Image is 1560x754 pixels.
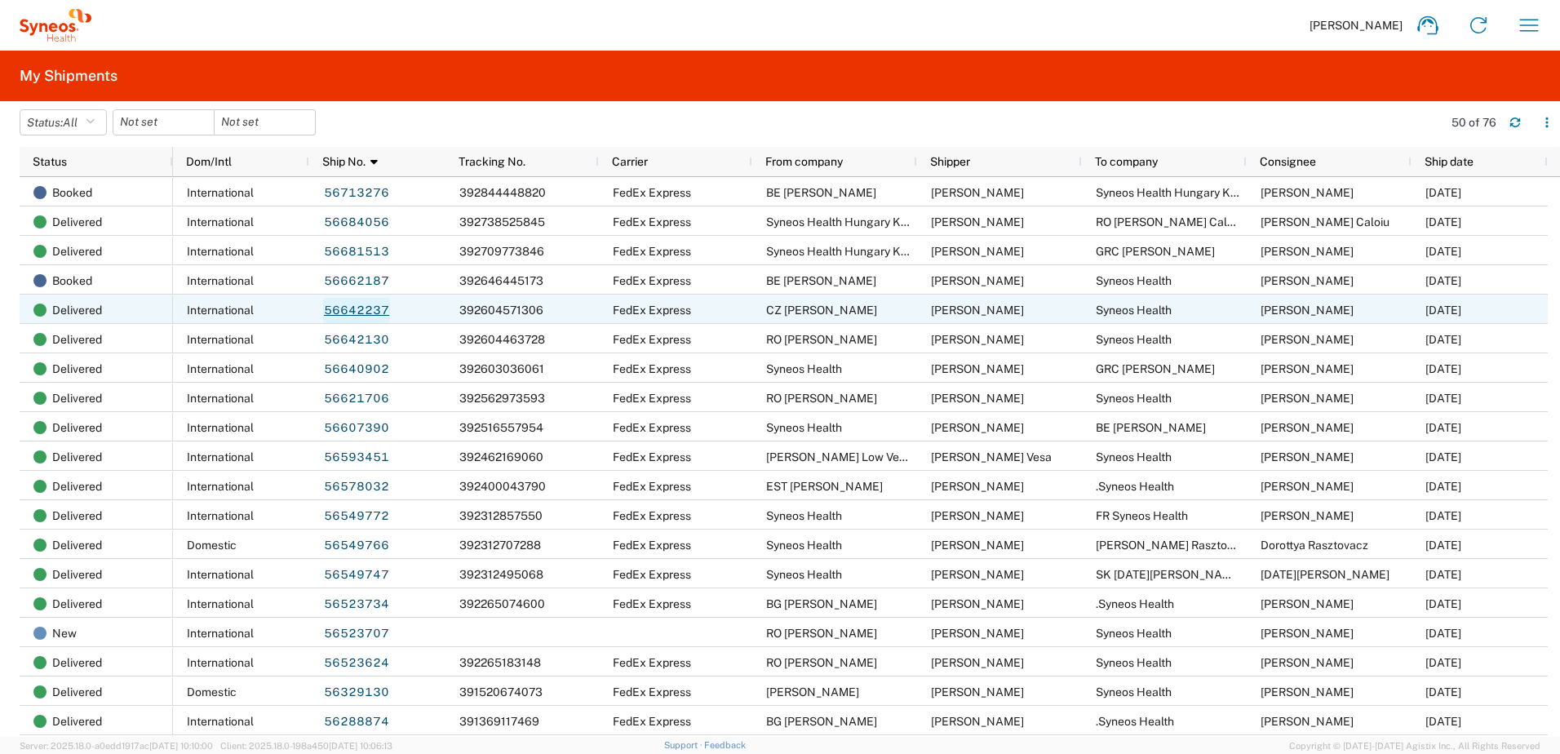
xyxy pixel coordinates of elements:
[1425,421,1461,434] span: 08/27/2025
[187,274,254,287] span: International
[1096,568,1243,581] span: SK Lucia Szalay
[186,155,232,168] span: Dom/Intl
[52,413,102,442] span: Delivered
[1096,362,1215,375] span: GRC Depy Alagantaki
[323,415,390,441] a: 56607390
[931,304,1024,317] span: Natalia Copova
[766,304,877,317] span: CZ Natalia Copova
[613,656,691,669] span: FedEx Express
[613,685,691,699] span: FedEx Express
[766,274,876,287] span: BE Cinzia Simone
[766,597,877,610] span: BG Veronika Vutova
[1096,597,1174,610] span: .Syneos Health
[323,562,390,588] a: 56549747
[766,509,842,522] span: Syneos Health
[613,421,691,434] span: FedEx Express
[931,656,1024,669] span: Madalina Anghel
[1261,421,1354,434] span: Nathalie Declerck
[52,619,77,648] span: New
[1261,392,1354,405] span: Zsolt Varga
[52,560,102,589] span: Delivered
[613,568,691,581] span: FedEx Express
[323,621,390,647] a: 56523707
[459,421,543,434] span: 392516557954
[187,392,254,405] span: International
[323,592,390,618] a: 56523734
[1425,155,1474,168] span: Ship date
[931,597,1024,610] span: Veronika Vutova
[1425,215,1461,228] span: 09/03/2025
[766,450,911,463] span: RO Delia Low Vesa
[613,539,691,552] span: FedEx Express
[459,274,543,287] span: 392646445173
[1425,274,1461,287] span: 09/02/2025
[1261,627,1354,640] span: Zsolt Varga
[187,656,254,669] span: International
[613,450,691,463] span: FedEx Express
[459,362,544,375] span: 392603036061
[322,155,366,168] span: Ship No.
[931,539,1024,552] span: Zsolt Varga
[459,155,525,168] span: Tracking No.
[1261,656,1354,669] span: Zsolt Varga
[1425,450,1461,463] span: 08/29/2025
[20,109,107,135] button: Status:All
[766,568,842,581] span: Syneos Health
[1261,333,1354,346] span: Zsolt Varga
[1096,450,1172,463] span: Syneos Health
[766,627,877,640] span: RO Madalina Anghel
[459,392,545,405] span: 392562973593
[52,266,92,295] span: Booked
[1096,215,1243,228] span: RO Camelia Caloiu
[187,421,254,434] span: International
[187,568,254,581] span: International
[1096,685,1172,699] span: Syneos Health
[187,215,254,228] span: International
[52,442,102,472] span: Delivered
[323,268,390,295] a: 56662187
[766,215,912,228] span: Syneos Health Hungary Kft.
[931,392,1024,405] span: Andreea Buri
[459,656,541,669] span: 392265183148
[931,333,1024,346] span: Diana Vinulescu
[1096,392,1172,405] span: Syneos Health
[52,237,102,266] span: Delivered
[766,245,912,258] span: Syneos Health Hungary Kft.
[52,677,102,707] span: Delivered
[459,715,539,728] span: 391369117469
[1425,245,1461,258] span: 09/01/2025
[149,741,213,751] span: [DATE] 10:10:00
[1261,480,1354,493] span: Zsolt Varga
[459,509,543,522] span: 392312857550
[1425,480,1461,493] span: 08/26/2025
[1425,304,1461,317] span: 08/29/2025
[1289,738,1540,753] span: Copyright © [DATE]-[DATE] Agistix Inc., All Rights Reserved
[931,627,1024,640] span: Madalina Anghel
[766,480,883,493] span: EST Kristiina Lass
[613,392,691,405] span: FedEx Express
[931,274,1024,287] span: Cinzia Simone
[1261,685,1354,699] span: Zsolt Varga
[1096,245,1215,258] span: GRC Maria Polyxeni Grigoropoulou
[664,740,705,750] a: Support
[1096,274,1172,287] span: Syneos Health
[931,215,1024,228] span: Zsolt Varga
[459,215,545,228] span: 392738525845
[1096,509,1188,522] span: FR Syneos Health
[766,362,842,375] span: Syneos Health
[1261,509,1354,522] span: Javad GHASEMI
[215,110,315,135] input: Not set
[1260,155,1316,168] span: Consignee
[766,186,876,199] span: BE Laetitia DEULIN
[613,245,691,258] span: FedEx Express
[187,597,254,610] span: International
[187,539,237,552] span: Domestic
[323,327,390,353] a: 56642130
[113,110,214,135] input: Not set
[1261,215,1389,228] span: Camelia Caloiu
[1096,421,1206,434] span: BE Nathalie Declerck
[323,239,390,265] a: 56681513
[52,354,102,384] span: Delivered
[20,741,213,751] span: Server: 2025.18.0-a0edd1917ac
[930,155,970,168] span: Shipper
